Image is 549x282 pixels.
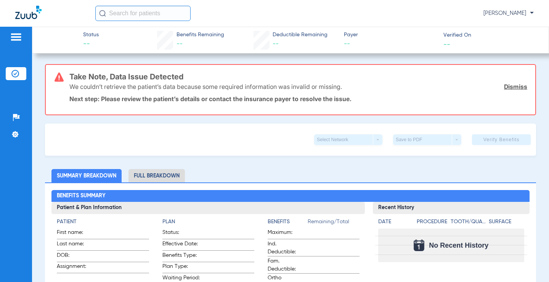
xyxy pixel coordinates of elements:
[378,218,410,229] app-breakdown-title: Date
[162,263,200,273] span: Plan Type:
[10,32,22,42] img: hamburger-icon
[57,240,94,250] span: Last name:
[51,202,364,214] h3: Patient & Plan Information
[51,190,529,202] h2: Benefits Summary
[417,218,448,226] h4: Procedure
[443,40,450,48] span: --
[268,240,305,256] span: Ind. Deductible:
[414,240,424,251] img: Calendar
[162,240,200,250] span: Effective Date:
[55,73,64,82] img: error-icon
[417,218,448,229] app-breakdown-title: Procedure
[268,229,305,239] span: Maximum:
[95,6,191,21] input: Search for patients
[57,263,94,273] span: Assignment:
[504,83,527,90] a: Dismiss
[69,83,342,90] p: We couldn’t retrieve the patient’s data because some required information was invalid or missing.
[268,218,308,229] app-breakdown-title: Benefits
[99,10,106,17] img: Search Icon
[489,218,524,226] h4: Surface
[162,251,200,262] span: Benefits Type:
[83,39,99,49] span: --
[57,251,94,262] span: DOB:
[451,218,486,226] h4: Tooth/Quad
[268,218,308,226] h4: Benefits
[15,6,42,19] img: Zuub Logo
[344,31,437,39] span: Payer
[162,229,200,239] span: Status:
[429,242,488,249] span: No Recent History
[443,31,536,39] span: Verified On
[162,218,254,226] h4: Plan
[378,218,410,226] h4: Date
[177,41,183,47] span: --
[344,39,437,49] span: --
[57,229,94,239] span: First name:
[451,218,486,229] app-breakdown-title: Tooth/Quad
[489,218,524,229] app-breakdown-title: Surface
[308,218,360,229] span: Remaining/Total
[268,257,305,273] span: Fam. Deductible:
[69,73,527,81] h3: Take Note, Data Issue Detected
[83,31,99,39] span: Status
[483,10,534,17] span: [PERSON_NAME]
[128,169,185,182] li: Full Breakdown
[273,41,279,47] span: --
[51,169,122,182] li: Summary Breakdown
[177,31,224,39] span: Benefits Remaining
[273,31,327,39] span: Deductible Remaining
[373,202,530,214] h3: Recent History
[57,218,149,226] h4: Patient
[69,95,527,103] p: Next step: Please review the patient’s details or contact the insurance payer to resolve the issue.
